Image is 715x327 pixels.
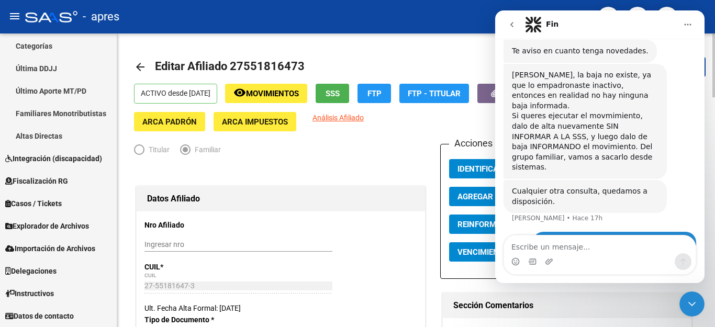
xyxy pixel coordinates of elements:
span: Análisis Afiliado [312,114,364,122]
button: FTP - Titular [399,84,469,103]
span: Movimientos [246,89,299,98]
span: Instructivos [5,288,54,299]
p: Nro Afiliado [144,219,226,231]
mat-icon: remove_red_eye [233,86,246,99]
button: Vencimiento PMI [449,242,533,262]
button: Identificar Modificación [449,159,568,178]
mat-radio-group: Elija una opción [134,148,231,156]
span: Reinformar Movimiento [457,220,557,229]
span: FTP [367,89,382,98]
span: Vencimiento PMI [457,247,525,257]
span: Agregar Movimiento [457,192,543,201]
span: Datos de contacto [5,310,74,322]
span: Casos / Tickets [5,198,62,209]
iframe: Intercom live chat [679,291,705,317]
span: Titular [144,144,170,155]
span: SSS [326,89,340,98]
span: Delegaciones [5,265,57,277]
h1: Sección Comentarios [453,297,681,314]
mat-icon: arrow_back [134,61,147,73]
button: Agregar Movimiento [449,187,552,206]
button: Reinformar Movimiento [449,215,565,234]
span: ARCA Impuestos [222,117,288,127]
span: Identificar Modificación [457,164,560,174]
span: Editar Afiliado 27551816473 [155,60,305,73]
button: ARCA Padrón [134,112,205,131]
span: - apres [83,5,119,28]
p: CUIL [144,261,226,273]
span: Importación de Archivos [5,243,95,254]
h1: Datos Afiliado [147,190,415,207]
button: SSS [316,84,349,103]
button: FTP [357,84,391,103]
span: Fiscalización RG [5,175,68,187]
span: Familiar [191,144,221,155]
span: FTP - Titular [408,89,461,98]
span: Explorador de Archivos [5,220,89,232]
button: ARCA Impuestos [214,112,296,131]
span: Integración (discapacidad) [5,153,102,164]
div: Ult. Fecha Alta Formal: [DATE] [144,302,417,314]
h3: Acciones [449,136,496,151]
iframe: Intercom live chat [495,10,705,283]
button: Movimientos [225,84,307,103]
p: ACTIVO desde [DATE] [134,84,217,104]
mat-icon: menu [8,10,21,22]
span: ARCA Padrón [142,117,197,127]
p: Tipo de Documento * [144,314,226,325]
